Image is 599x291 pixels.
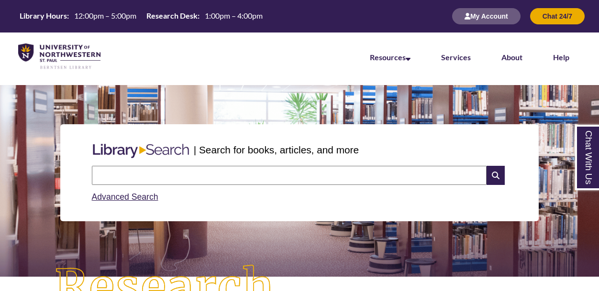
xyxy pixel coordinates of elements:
table: Hours Today [16,11,266,21]
button: My Account [452,8,521,24]
i: Search [487,166,505,185]
img: Libary Search [88,140,194,162]
span: 12:00pm – 5:00pm [74,11,136,20]
a: Help [553,53,569,62]
a: About [501,53,522,62]
span: 1:00pm – 4:00pm [205,11,263,20]
a: Services [441,53,471,62]
th: Research Desk: [143,11,201,21]
a: Advanced Search [92,192,158,202]
p: | Search for books, articles, and more [194,142,359,157]
a: Resources [370,53,410,62]
a: My Account [452,12,521,20]
th: Library Hours: [16,11,70,21]
a: Chat 24/7 [530,12,585,20]
img: UNWSP Library Logo [18,43,100,69]
a: Hours Today [16,11,266,22]
button: Chat 24/7 [530,8,585,24]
